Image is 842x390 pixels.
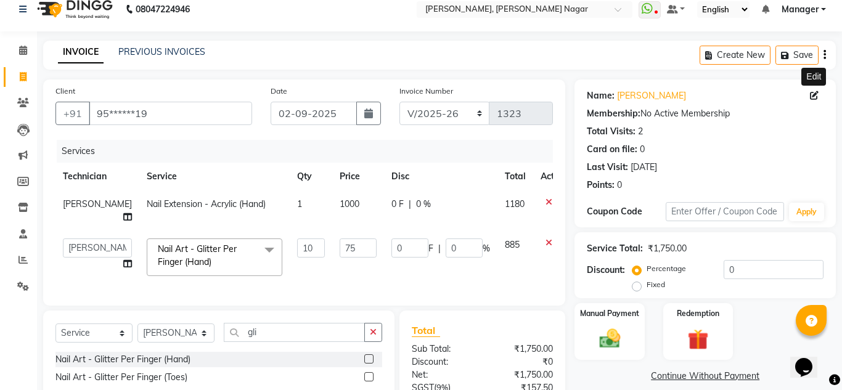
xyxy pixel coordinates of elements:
div: Nail Art - Glitter Per Finger (Hand) [55,353,190,366]
img: _gift.svg [681,327,715,352]
button: Save [775,46,819,65]
span: Total [412,324,440,337]
a: Continue Without Payment [577,370,833,383]
input: Enter Offer / Coupon Code [666,202,784,221]
a: x [211,256,217,267]
img: _cash.svg [593,327,627,351]
div: Discount: [403,355,483,368]
span: 885 [505,239,520,250]
a: INVOICE [58,41,104,63]
iframe: chat widget [790,341,830,378]
div: Nail Art - Glitter Per Finger (Toes) [55,371,187,384]
label: Redemption [677,308,719,319]
span: Nail Art - Glitter Per Finger (Hand) [158,243,237,267]
div: 0 [640,143,645,156]
div: Membership: [587,107,640,120]
div: Discount: [587,264,625,277]
button: Create New [700,46,770,65]
span: F [428,242,433,255]
div: Card on file: [587,143,637,156]
span: | [438,242,441,255]
div: ₹0 [483,355,563,368]
span: 0 % [416,198,431,211]
span: 1000 [340,198,359,209]
div: Sub Total: [403,343,483,355]
span: Manager [782,3,819,16]
div: Edit [801,68,826,86]
a: PREVIOUS INVOICES [118,46,205,57]
th: Qty [290,163,332,190]
label: Invoice Number [399,86,453,97]
input: Search or Scan [224,323,365,342]
span: % [483,242,490,255]
th: Service [139,163,290,190]
label: Fixed [647,279,665,290]
th: Price [332,163,384,190]
button: Apply [789,203,824,221]
span: 1 [297,198,302,209]
span: 1180 [505,198,525,209]
a: [PERSON_NAME] [617,89,686,102]
button: +91 [55,102,90,125]
label: Client [55,86,75,97]
th: Technician [55,163,139,190]
span: [PERSON_NAME] [63,198,132,209]
div: 2 [638,125,643,138]
label: Manual Payment [580,308,639,319]
div: Services [57,140,562,163]
div: 0 [617,179,622,192]
input: Search by Name/Mobile/Email/Code [89,102,252,125]
div: No Active Membership [587,107,824,120]
div: Name: [587,89,615,102]
div: Net: [403,368,483,381]
th: Action [533,163,574,190]
div: Points: [587,179,615,192]
div: [DATE] [631,161,657,174]
span: | [409,198,411,211]
label: Date [271,86,287,97]
div: ₹1,750.00 [483,368,563,381]
div: ₹1,750.00 [483,343,563,355]
div: Last Visit: [587,161,628,174]
th: Total [497,163,533,190]
div: Total Visits: [587,125,636,138]
span: Nail Extension - Acrylic (Hand) [147,198,266,209]
label: Percentage [647,263,686,274]
div: Coupon Code [587,205,666,218]
th: Disc [384,163,497,190]
div: Service Total: [587,242,643,255]
span: 0 F [391,198,404,211]
div: ₹1,750.00 [648,242,687,255]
